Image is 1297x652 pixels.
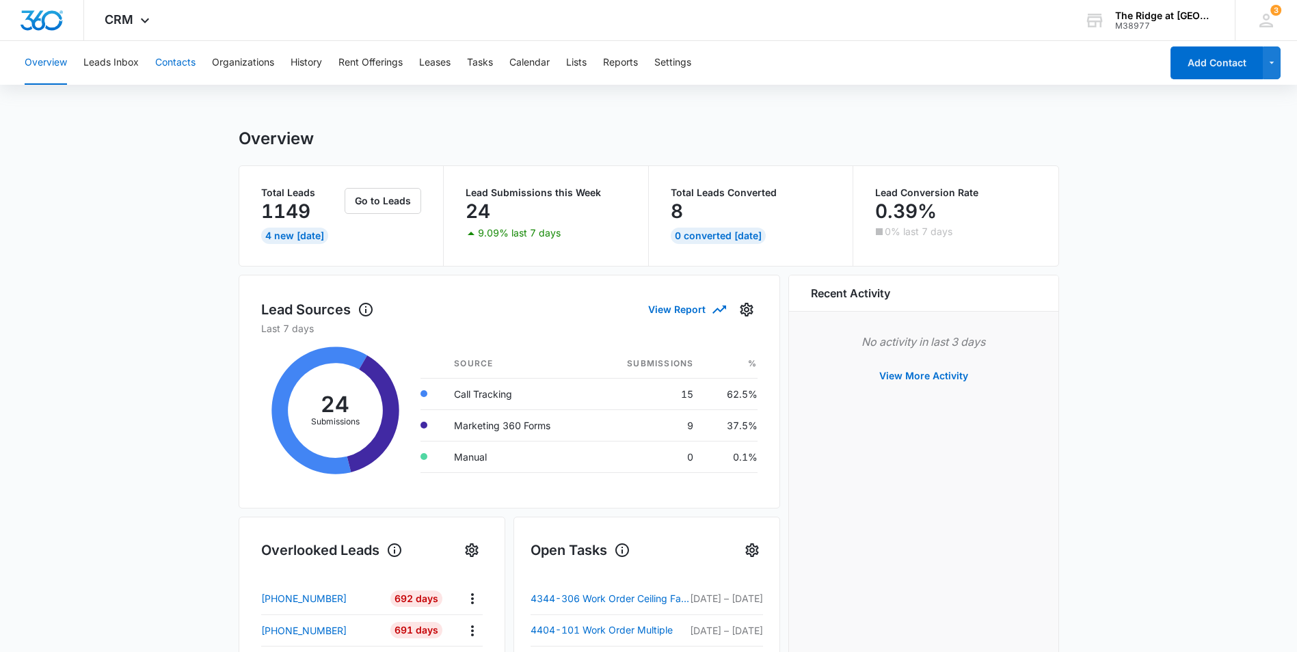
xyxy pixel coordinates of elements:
button: Organizations [212,41,274,85]
div: 691 Days [390,622,442,638]
p: [DATE] – [DATE] [690,591,763,606]
button: Settings [736,299,758,321]
a: 4404-101 Work Order Multiple [531,622,690,638]
p: [PHONE_NUMBER] [261,623,347,638]
button: Tasks [467,41,493,85]
h1: Open Tasks [531,540,630,560]
h1: Overview [239,128,314,149]
p: Lead Conversion Rate [875,188,1037,198]
p: Total Leads Converted [671,188,831,198]
a: [PHONE_NUMBER] [261,623,381,638]
h1: Lead Sources [261,299,374,320]
div: notifications count [1270,5,1281,16]
td: 9 [593,409,704,441]
button: View More Activity [866,359,982,392]
button: Lists [566,41,587,85]
h6: Recent Activity [811,285,890,301]
button: History [291,41,322,85]
td: 15 [593,378,704,409]
p: 24 [466,200,490,222]
td: Marketing 360 Forms [443,409,593,441]
button: Settings [461,539,483,561]
h1: Overlooked Leads [261,540,403,560]
p: Last 7 days [261,321,758,336]
p: 0.39% [875,200,937,222]
div: account name [1115,10,1215,21]
button: Contacts [155,41,196,85]
p: [PHONE_NUMBER] [261,591,347,606]
button: Go to Leads [345,188,421,214]
p: Total Leads [261,188,343,198]
button: Calendar [509,41,550,85]
th: Source [443,349,593,379]
button: Actions [462,588,483,609]
th: Submissions [593,349,704,379]
td: Manual [443,441,593,472]
td: Call Tracking [443,378,593,409]
p: No activity in last 3 days [811,334,1037,350]
th: % [704,349,757,379]
button: Leases [419,41,451,85]
td: 0 [593,441,704,472]
p: 8 [671,200,683,222]
button: Add Contact [1171,46,1263,79]
span: 3 [1270,5,1281,16]
button: Reports [603,41,638,85]
button: Actions [462,620,483,641]
span: CRM [105,12,133,27]
a: [PHONE_NUMBER] [261,591,381,606]
p: 9.09% last 7 days [478,228,561,238]
p: Lead Submissions this Week [466,188,626,198]
p: [DATE] – [DATE] [690,623,763,638]
div: 4 New [DATE] [261,228,328,244]
p: 0% last 7 days [885,227,952,236]
button: Rent Offerings [338,41,403,85]
p: 1149 [261,200,310,222]
div: account id [1115,21,1215,31]
div: 692 Days [390,590,442,607]
button: Settings [654,41,691,85]
a: 4344-306 Work Order Ceiling Fan - [PERSON_NAME] [PERSON_NAME] [531,590,690,607]
a: Go to Leads [345,195,421,206]
button: Overview [25,41,67,85]
td: 37.5% [704,409,757,441]
button: View Report [648,297,725,321]
td: 62.5% [704,378,757,409]
button: Leads Inbox [83,41,139,85]
button: Settings [741,539,763,561]
td: 0.1% [704,441,757,472]
div: 0 Converted [DATE] [671,228,766,244]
